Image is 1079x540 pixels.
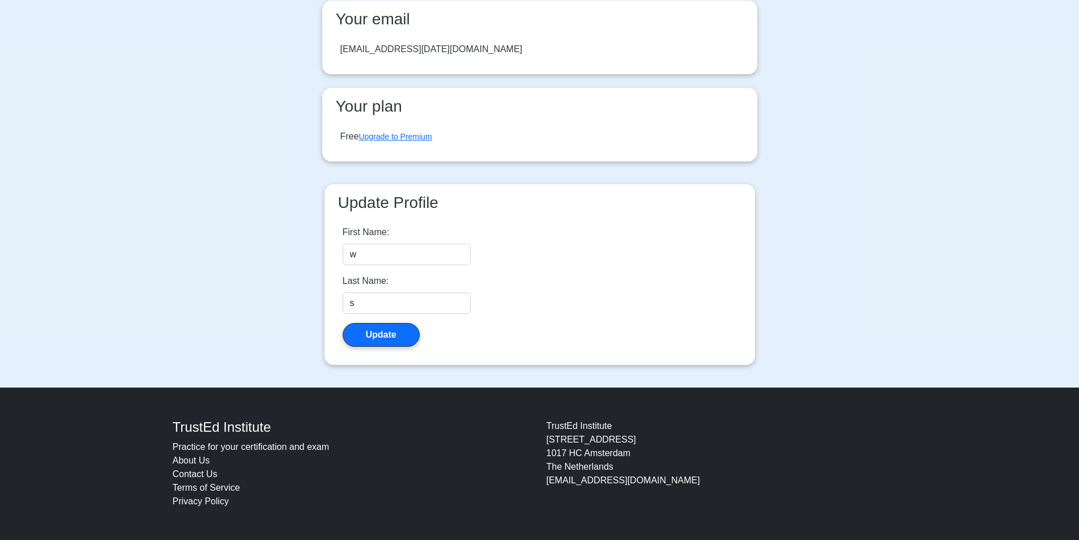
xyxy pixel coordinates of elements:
div: TrustEd Institute [STREET_ADDRESS] 1017 HC Amsterdam The Netherlands [EMAIL_ADDRESS][DOMAIN_NAME] [540,419,914,508]
h4: TrustEd Institute [173,419,533,436]
a: About Us [173,456,210,465]
h3: Your email [331,10,748,29]
div: Free [340,130,432,143]
a: Terms of Service [173,483,240,492]
button: Update [343,323,420,347]
h3: Your plan [331,97,748,116]
a: Practice for your certification and exam [173,442,330,452]
h3: Update Profile [334,193,746,212]
div: [EMAIL_ADDRESS][DATE][DOMAIN_NAME] [340,42,523,56]
label: Last Name: [343,274,389,288]
a: Contact Us [173,469,217,479]
a: Privacy Policy [173,496,229,506]
a: Upgrade to Premium [359,132,432,141]
label: First Name: [343,226,390,239]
